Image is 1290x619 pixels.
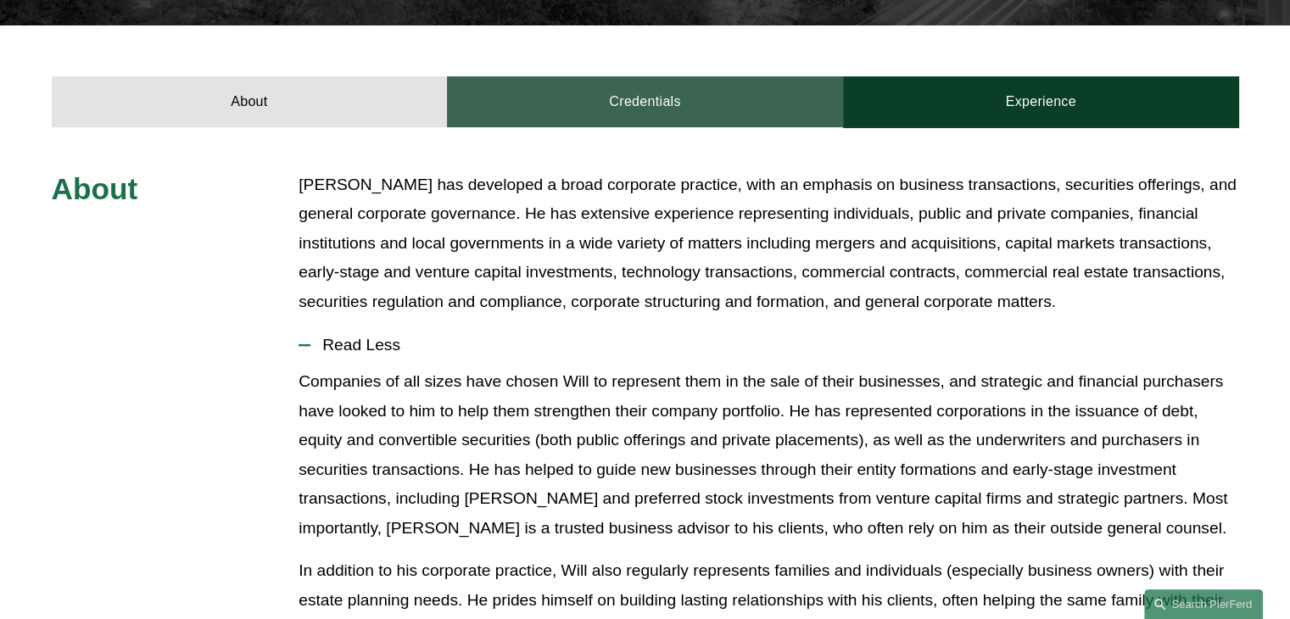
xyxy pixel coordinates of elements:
[299,367,1238,543] p: Companies of all sizes have chosen Will to represent them in the sale of their businesses, and st...
[843,76,1239,127] a: Experience
[299,170,1238,317] p: [PERSON_NAME] has developed a broad corporate practice, with an emphasis on business transactions...
[310,336,1238,354] span: Read Less
[447,76,843,127] a: Credentials
[299,323,1238,367] button: Read Less
[52,76,448,127] a: About
[52,172,138,205] span: About
[1144,589,1263,619] a: Search this site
